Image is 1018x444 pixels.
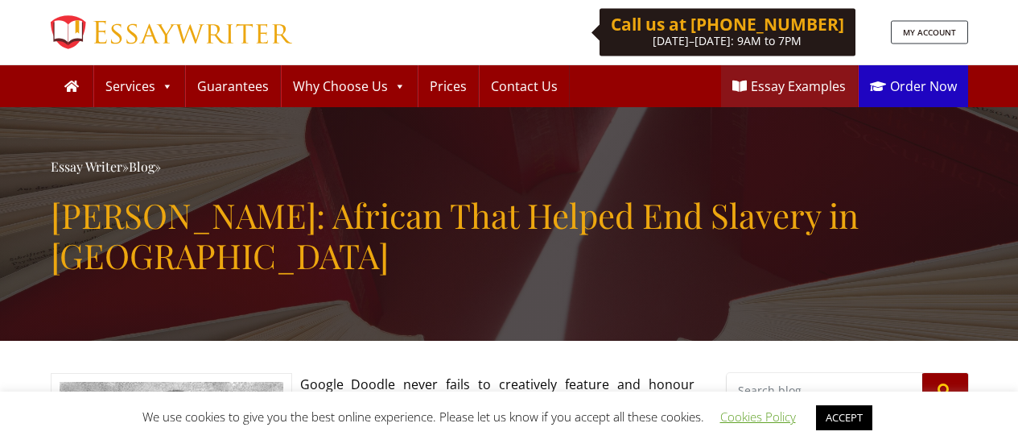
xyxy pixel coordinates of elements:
[480,65,569,107] a: Contact Us
[727,373,922,408] input: Search blog...
[142,409,876,425] span: We use cookies to give you the best online experience. Please let us know if you accept all these...
[721,65,857,107] a: Essay Examples
[418,65,478,107] a: Prices
[611,13,844,35] b: Call us at [PHONE_NUMBER]
[816,405,872,430] a: ACCEPT
[51,195,968,276] h1: [PERSON_NAME]: African That Helped End Slavery in [GEOGRAPHIC_DATA]
[186,65,280,107] a: Guarantees
[891,21,968,44] a: MY ACCOUNT
[282,65,417,107] a: Why Choose Us
[129,158,155,175] a: Blog
[51,156,968,179] div: » »
[653,33,802,48] span: [DATE]–[DATE]: 9AM to 7PM
[720,409,796,425] a: Cookies Policy
[51,158,122,175] a: Essay Writer
[859,65,968,107] a: Order Now
[94,65,184,107] a: Services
